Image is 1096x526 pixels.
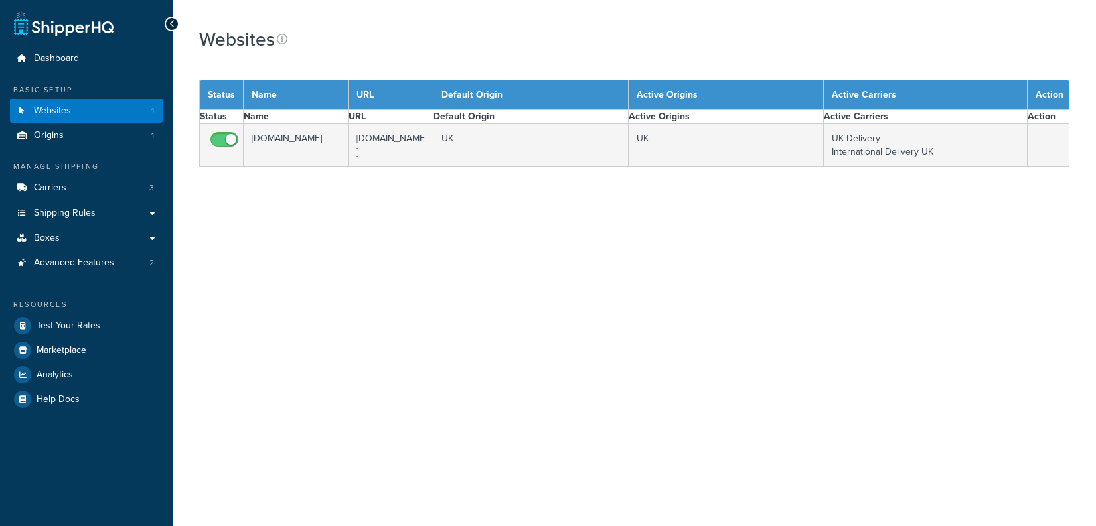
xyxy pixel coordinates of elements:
a: Advanced Features 2 [10,251,163,275]
td: [DOMAIN_NAME] [244,124,349,167]
th: Active Origins [629,80,824,110]
a: Websites 1 [10,99,163,123]
span: 2 [149,257,154,269]
a: Boxes [10,226,163,251]
span: Analytics [37,369,73,381]
span: 1 [151,105,154,117]
li: Origins [10,123,163,148]
th: Default Origin [433,110,629,124]
span: Test Your Rates [37,320,100,332]
th: Active Carriers [824,80,1028,110]
td: UK Delivery International Delivery UK [824,124,1028,167]
span: Websites [34,105,71,117]
th: Active Carriers [824,110,1028,124]
th: URL [349,110,433,124]
a: Test Your Rates [10,314,163,338]
span: Marketplace [37,345,86,356]
div: Basic Setup [10,84,163,96]
span: 1 [151,130,154,141]
td: [DOMAIN_NAME] [349,124,433,167]
a: Shipping Rules [10,201,163,226]
span: Carriers [34,182,66,194]
th: URL [349,80,433,110]
td: UK [433,124,629,167]
span: Shipping Rules [34,208,96,219]
th: Action [1028,80,1069,110]
div: Resources [10,299,163,310]
a: Analytics [10,363,163,387]
td: UK [629,124,824,167]
a: Origins 1 [10,123,163,148]
li: Carriers [10,176,163,200]
th: Default Origin [433,80,629,110]
th: Status [200,110,244,124]
div: Manage Shipping [10,161,163,172]
a: Help Docs [10,387,163,411]
th: Active Origins [629,110,824,124]
span: Origins [34,130,64,141]
span: Dashboard [34,53,79,64]
th: Status [200,80,244,110]
span: 3 [149,182,154,194]
th: Name [244,80,349,110]
a: Marketplace [10,338,163,362]
span: Help Docs [37,394,80,405]
span: Boxes [34,233,60,244]
th: Name [244,110,349,124]
h1: Websites [199,27,275,52]
a: Dashboard [10,46,163,71]
li: Websites [10,99,163,123]
a: Carriers 3 [10,176,163,200]
th: Action [1028,110,1069,124]
li: Advanced Features [10,251,163,275]
span: Advanced Features [34,257,114,269]
a: ShipperHQ Home [14,10,114,36]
